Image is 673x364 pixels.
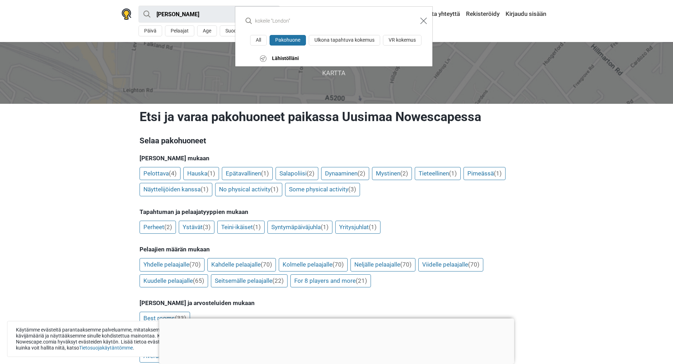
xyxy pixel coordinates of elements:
[417,14,430,28] button: Close modal
[266,55,299,62] div: Lähistölläni
[270,35,306,46] button: Pakohuone
[420,18,427,24] img: Close modal
[159,318,514,362] iframe: Advertisement
[250,35,267,46] button: All
[235,51,432,66] a: Around me Lähistölläni
[383,35,421,46] button: VR kokemus
[309,35,380,46] button: Ulkona tapahtuva kokemus
[260,55,266,62] img: Around me
[241,12,413,29] input: kokeile “London”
